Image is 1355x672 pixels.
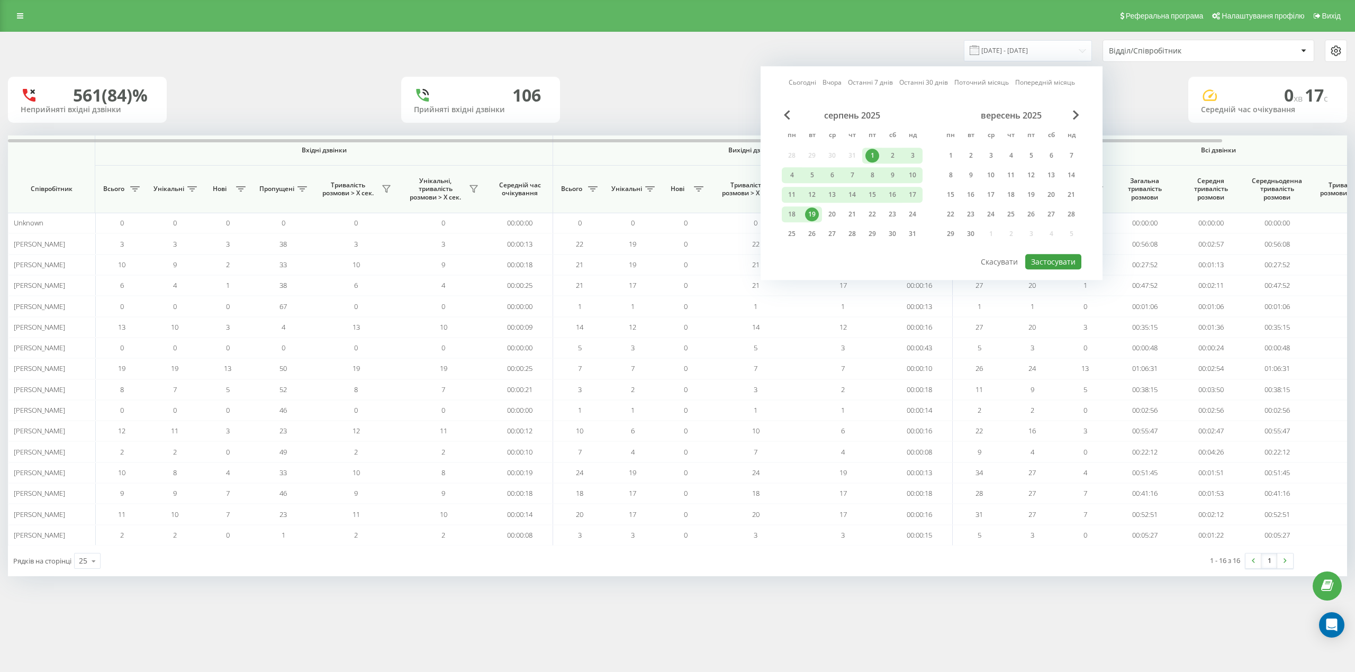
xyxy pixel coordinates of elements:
td: 00:00:13 [487,233,553,254]
span: 21 [576,280,583,290]
td: 00:00:13 [887,296,953,316]
abbr: п’ятниця [1023,128,1039,144]
div: вт 9 вер 2025 р. [961,167,981,183]
span: 4 [173,280,177,290]
span: 1 [631,302,635,311]
div: 26 [1024,207,1038,221]
div: вт 30 вер 2025 р. [961,226,981,242]
div: 18 [1004,188,1018,202]
abbr: субота [884,128,900,144]
div: 21 [845,207,859,221]
div: ср 6 серп 2025 р. [822,167,842,183]
span: 38 [279,239,287,249]
div: ср 10 вер 2025 р. [981,167,1001,183]
div: вт 2 вер 2025 р. [961,148,981,164]
span: 0 [684,280,688,290]
td: 00:56:08 [1244,233,1310,254]
div: 18 [785,207,799,221]
span: 27 [975,322,983,332]
div: 19 [1024,188,1038,202]
span: 1 [841,302,845,311]
span: 0 [120,218,124,228]
span: Вихід [1322,12,1341,20]
span: 17 [839,280,847,290]
td: 00:47:52 [1112,275,1178,296]
div: 6 [825,168,839,182]
span: Тривалість розмови > Х сек. [717,181,778,197]
div: чт 28 серп 2025 р. [842,226,862,242]
div: 10 [984,168,998,182]
div: 4 [785,168,799,182]
span: 13 [353,322,360,332]
div: 3 [906,149,919,162]
div: 27 [825,227,839,241]
span: 21 [752,260,760,269]
td: 00:56:08 [1112,233,1178,254]
abbr: вівторок [963,128,979,144]
div: 23 [886,207,899,221]
div: ср 3 вер 2025 р. [981,148,1001,164]
span: [PERSON_NAME] [14,322,65,332]
div: 7 [845,168,859,182]
span: 0 [631,218,635,228]
span: 0 [441,343,445,352]
span: Next Month [1073,110,1079,120]
button: Скасувати [975,254,1024,269]
div: сб 9 серп 2025 р. [882,167,902,183]
div: 11 [1004,168,1018,182]
div: пн 8 вер 2025 р. [941,167,961,183]
span: 0 [282,343,285,352]
a: Останні 30 днів [899,78,948,88]
td: 00:00:00 [487,213,553,233]
span: 20 [1028,280,1036,290]
div: 7 [1064,149,1078,162]
td: 00:00:00 [487,296,553,316]
div: 14 [1064,168,1078,182]
a: Попередній місяць [1015,78,1075,88]
span: 0 [173,343,177,352]
span: 12 [839,322,847,332]
span: 1 [1031,302,1034,311]
span: 0 [354,302,358,311]
td: 00:47:52 [1244,275,1310,296]
div: пт 15 серп 2025 р. [862,187,882,203]
span: 1 [1083,280,1087,290]
div: 20 [1044,188,1058,202]
div: 31 [906,227,919,241]
div: пт 8 серп 2025 р. [862,167,882,183]
td: 00:00:00 [1178,213,1244,233]
div: 29 [944,227,957,241]
div: нд 10 серп 2025 р. [902,167,923,183]
div: Open Intercom Messenger [1319,612,1344,638]
div: 30 [886,227,899,241]
span: 4 [441,280,445,290]
div: чт 14 серп 2025 р. [842,187,862,203]
div: 1 [865,149,879,162]
span: 10 [353,260,360,269]
span: 0 [120,343,124,352]
div: пн 11 серп 2025 р. [782,187,802,203]
span: 3 [120,239,124,249]
td: 00:01:36 [1178,317,1244,338]
td: 00:00:48 [1244,338,1310,358]
abbr: четвер [1003,128,1019,144]
div: 13 [825,188,839,202]
span: 0 [441,302,445,311]
div: сб 27 вер 2025 р. [1041,206,1061,222]
div: 24 [906,207,919,221]
span: Вихідні дзвінки [578,146,928,155]
div: 12 [1024,168,1038,182]
div: ср 17 вер 2025 р. [981,187,1001,203]
div: чт 7 серп 2025 р. [842,167,862,183]
span: хв [1294,93,1305,104]
span: 20 [1028,322,1036,332]
span: 1 [578,302,582,311]
td: 00:01:06 [1112,296,1178,316]
td: 00:00:00 [1112,213,1178,233]
td: 00:00:16 [887,275,953,296]
span: 19 [629,239,636,249]
span: 0 [441,218,445,228]
div: 25 [785,227,799,241]
span: [PERSON_NAME] [14,343,65,352]
span: 0 [226,302,230,311]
